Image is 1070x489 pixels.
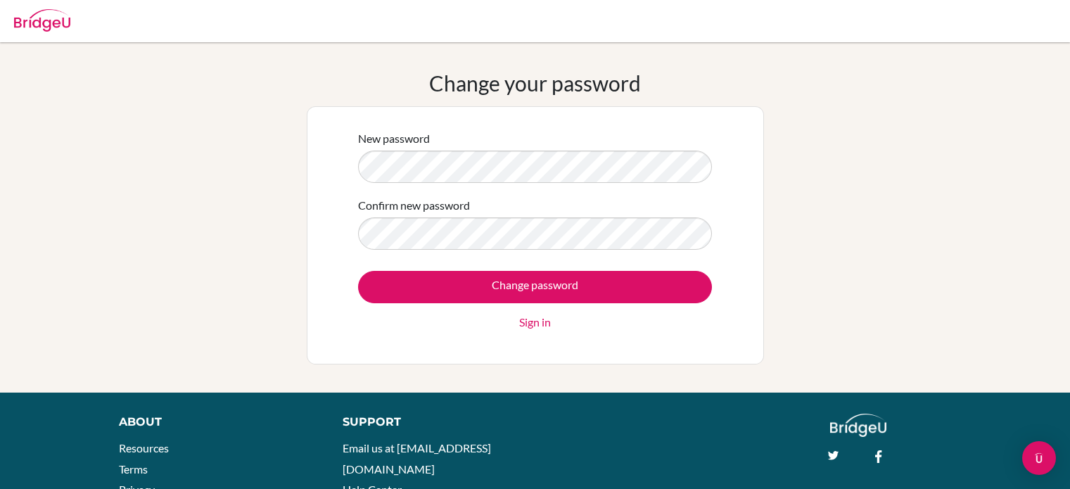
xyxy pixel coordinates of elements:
[830,414,887,437] img: logo_white@2x-f4f0deed5e89b7ecb1c2cc34c3e3d731f90f0f143d5ea2071677605dd97b5244.png
[358,271,712,303] input: Change password
[358,130,430,147] label: New password
[119,441,169,455] a: Resources
[358,197,470,214] label: Confirm new password
[519,314,551,331] a: Sign in
[429,70,641,96] h1: Change your password
[1022,441,1056,475] div: Open Intercom Messenger
[119,462,148,476] a: Terms
[14,9,70,32] img: Bridge-U
[119,414,311,431] div: About
[343,441,491,476] a: Email us at [EMAIL_ADDRESS][DOMAIN_NAME]
[343,414,520,431] div: Support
